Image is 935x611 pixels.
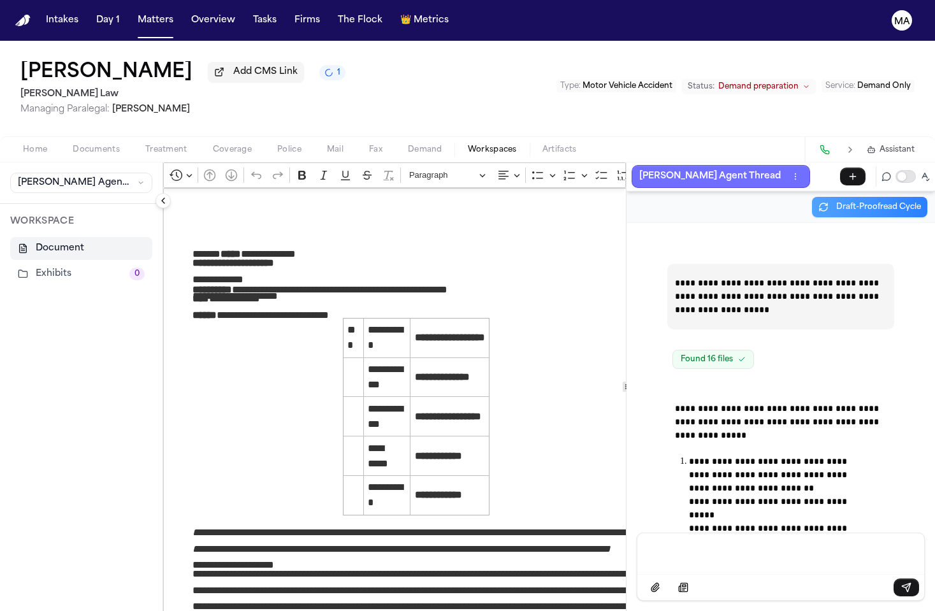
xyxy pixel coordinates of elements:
[681,79,816,94] button: Change status from Demand preparation
[688,82,714,92] span: Status:
[395,9,454,32] button: crownMetrics
[468,145,517,155] span: Workspaces
[812,197,927,217] button: Draft-Proofread Cycle
[73,145,120,155] span: Documents
[880,145,915,155] span: Assistant
[10,214,152,229] p: WORKSPACE
[15,15,31,27] a: Home
[289,9,325,32] button: Firms
[10,173,152,193] button: [PERSON_NAME] Agent Demand
[129,268,145,280] span: 0
[409,168,475,183] span: Paragraph
[319,65,345,80] button: 1 active task
[163,162,626,188] div: Editor toolbar
[156,193,171,208] button: Collapse sidebar
[556,80,676,92] button: Edit Type: Motor Vehicle Accident
[20,61,192,84] button: Edit matter name
[681,354,733,364] span: Found 16 files
[20,104,110,114] span: Managing Paralegal:
[213,145,252,155] span: Coverage
[637,533,924,574] div: Message input
[10,262,152,285] button: Exhibits0
[857,82,911,90] span: Demand Only
[20,61,192,84] h1: [PERSON_NAME]
[895,170,916,183] button: Toggle proofreading mode
[91,9,125,32] button: Day 1
[23,145,47,155] span: Home
[408,145,442,155] span: Demand
[369,145,382,155] span: Fax
[15,15,31,27] img: Finch Logo
[836,202,921,212] span: Draft-Proofread Cycle
[632,165,810,188] button: [PERSON_NAME] Agent ThreadThread actions
[583,82,672,90] span: Motor Vehicle Accident
[822,80,915,92] button: Edit Service: Demand Only
[788,169,802,183] button: Thread actions
[816,141,834,159] button: Make a Call
[112,104,190,114] span: [PERSON_NAME]
[186,9,240,32] button: Overview
[542,145,577,155] span: Artifacts
[145,145,187,155] span: Treatment
[560,82,581,90] span: Type :
[718,82,799,92] span: Demand preparation
[825,82,855,90] span: Service :
[10,237,152,260] button: Document
[403,166,491,185] button: Paragraph, Heading
[337,68,340,78] span: 1
[233,66,298,78] span: Add CMS Link
[41,9,83,32] button: Intakes
[208,62,304,82] button: Add CMS Link
[894,579,919,596] button: Send message
[133,9,178,32] button: Matters
[867,145,915,155] button: Assistant
[670,579,696,596] button: Select demand example
[327,145,344,155] span: Mail
[20,87,345,102] h2: [PERSON_NAME] Law
[277,145,301,155] span: Police
[248,9,282,32] button: Tasks
[333,9,388,32] button: The Flock
[642,579,668,596] button: Attach files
